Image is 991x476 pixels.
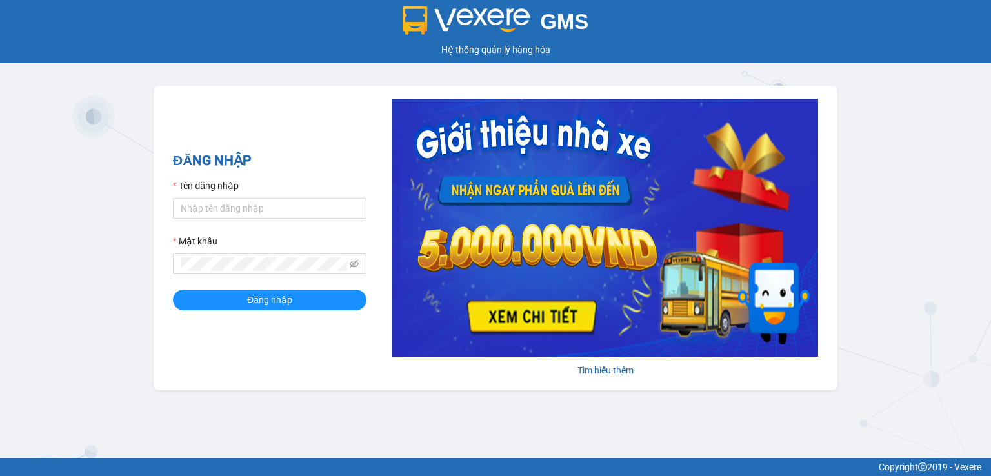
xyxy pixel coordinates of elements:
[173,179,239,193] label: Tên đăng nhập
[403,6,530,35] img: logo 2
[173,234,217,248] label: Mật khẩu
[181,257,347,271] input: Mật khẩu
[10,460,981,474] div: Copyright 2019 - Vexere
[403,19,589,30] a: GMS
[3,43,988,57] div: Hệ thống quản lý hàng hóa
[173,198,366,219] input: Tên đăng nhập
[918,462,927,471] span: copyright
[350,259,359,268] span: eye-invisible
[247,293,292,307] span: Đăng nhập
[392,363,818,377] div: Tìm hiểu thêm
[173,150,366,172] h2: ĐĂNG NHẬP
[392,99,818,357] img: banner-0
[173,290,366,310] button: Đăng nhập
[540,10,588,34] span: GMS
